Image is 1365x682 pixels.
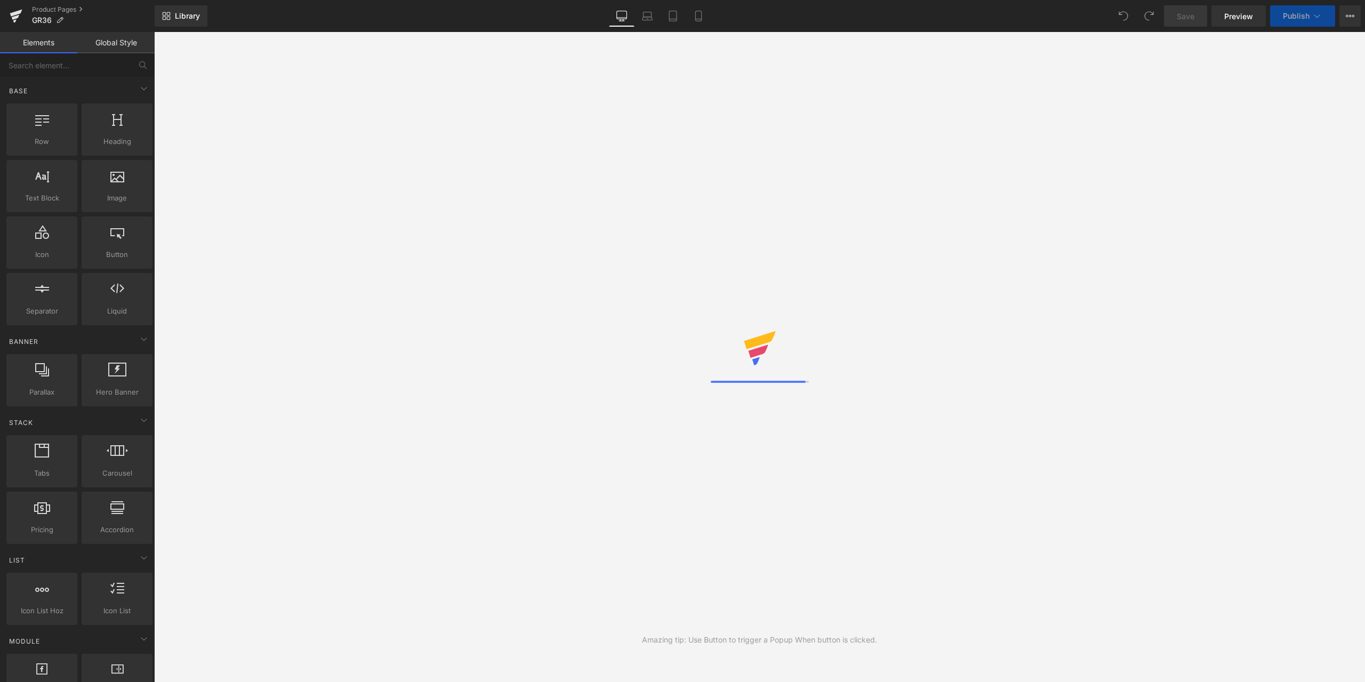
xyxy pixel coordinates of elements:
[609,5,635,27] a: Desktop
[10,136,74,147] span: Row
[642,634,877,646] div: Amazing tip: Use Button to trigger a Popup When button is clicked.
[10,387,74,398] span: Parallax
[85,192,149,204] span: Image
[85,136,149,147] span: Heading
[635,5,660,27] a: Laptop
[85,468,149,479] span: Carousel
[1270,5,1335,27] button: Publish
[175,11,200,21] span: Library
[8,555,26,565] span: List
[1177,11,1194,22] span: Save
[660,5,686,27] a: Tablet
[10,192,74,204] span: Text Block
[32,16,52,25] span: GR36
[85,306,149,317] span: Liquid
[32,5,155,14] a: Product Pages
[85,249,149,260] span: Button
[1113,5,1134,27] button: Undo
[85,524,149,535] span: Accordion
[10,468,74,479] span: Tabs
[8,336,39,347] span: Banner
[10,306,74,317] span: Separator
[8,418,34,428] span: Stack
[1211,5,1266,27] a: Preview
[155,5,207,27] a: New Library
[10,524,74,535] span: Pricing
[85,387,149,398] span: Hero Banner
[10,605,74,616] span: Icon List Hoz
[8,636,41,646] span: Module
[77,32,155,53] a: Global Style
[8,86,29,96] span: Base
[1138,5,1160,27] button: Redo
[1283,12,1310,20] span: Publish
[10,249,74,260] span: Icon
[1224,11,1253,22] span: Preview
[686,5,711,27] a: Mobile
[85,605,149,616] span: Icon List
[1339,5,1361,27] button: More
